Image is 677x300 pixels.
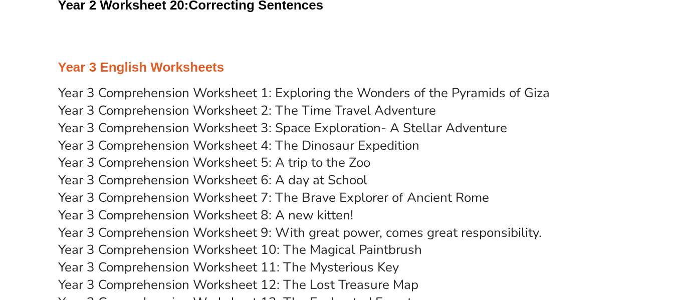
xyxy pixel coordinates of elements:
[58,171,367,189] a: Year 3 Comprehension Worksheet 6: A day at School
[58,59,619,76] h3: Year 3 English Worksheets
[58,154,370,171] a: Year 3 Comprehension Worksheet 5: A trip to the Zoo
[58,84,550,102] a: Year 3 Comprehension Worksheet 1: Exploring the Wonders of the Pyramids of Giza
[58,102,436,119] a: Year 3 Comprehension Worksheet 2: The Time Travel Adventure
[510,187,677,300] iframe: Chat Widget
[58,119,507,137] a: Year 3 Comprehension Worksheet 3: Space Exploration- A Stellar Adventure
[58,189,489,206] a: Year 3 Comprehension Worksheet 7: The Brave Explorer of Ancient Rome
[58,224,542,241] a: Year 3 Comprehension Worksheet 9: With great power, comes great responsibility.
[58,206,353,224] a: Year 3 Comprehension Worksheet 8: A new kitten!
[58,258,399,276] a: Year 3 Comprehension Worksheet 11: The Mysterious Key
[58,137,419,154] a: Year 3 Comprehension Worksheet 4: The Dinosaur Expedition
[58,276,418,293] a: Year 3 Comprehension Worksheet 12: The Lost Treasure Map
[58,241,422,258] a: Year 3 Comprehension Worksheet 10: The Magical Paintbrush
